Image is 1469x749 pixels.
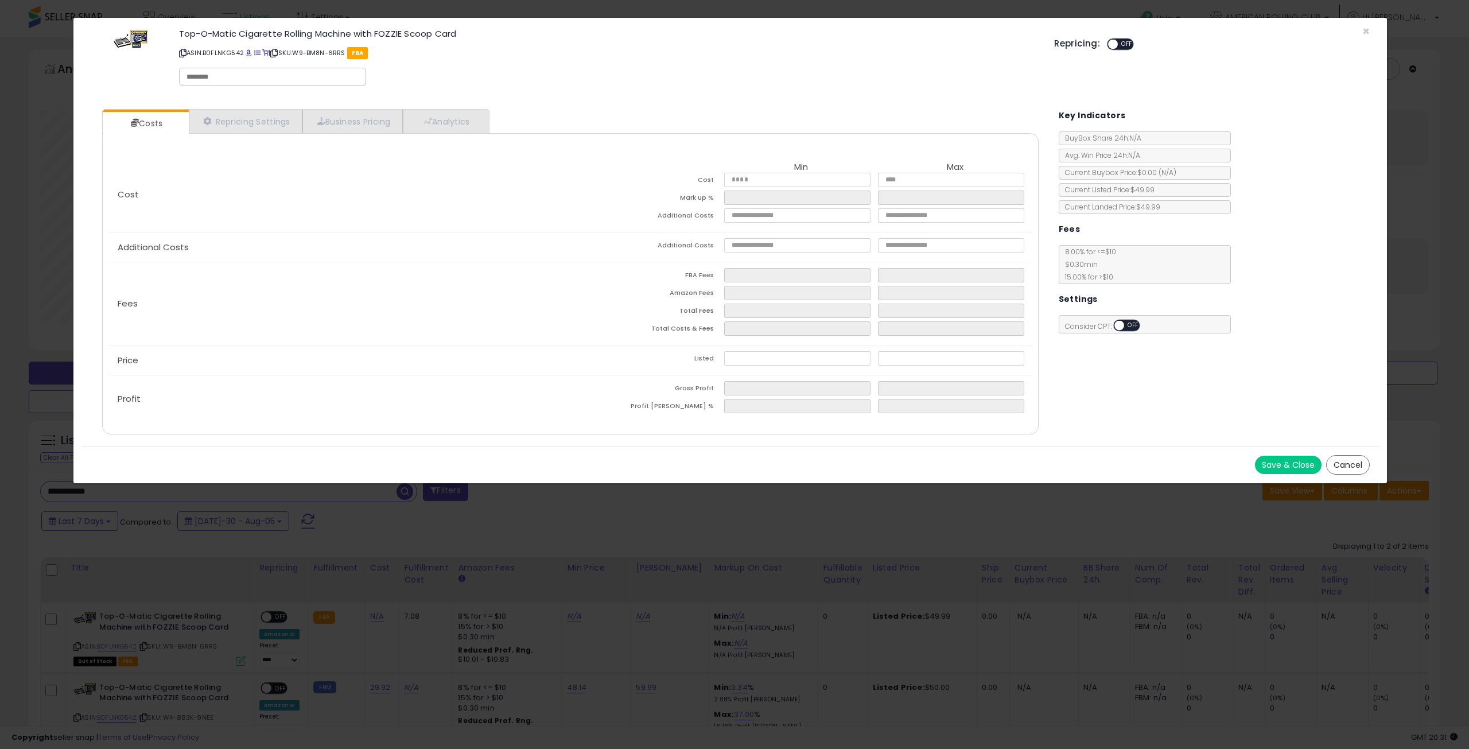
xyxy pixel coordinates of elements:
[1054,39,1100,48] h5: Repricing:
[108,243,570,252] p: Additional Costs
[108,356,570,365] p: Price
[1118,40,1136,49] span: OFF
[570,321,724,339] td: Total Costs & Fees
[570,399,724,417] td: Profit [PERSON_NAME] %
[570,286,724,304] td: Amazon Fees
[1326,455,1370,475] button: Cancel
[1059,321,1155,331] span: Consider CPT:
[179,29,1037,38] h3: Top-O-Matic Cigarette Rolling Machine with FOZZIE Scoop Card
[1255,456,1322,474] button: Save & Close
[570,191,724,208] td: Mark up %
[114,29,148,48] img: 41+7SeTWamL._SL60_.jpg
[1362,23,1370,40] span: ×
[403,110,488,133] a: Analytics
[254,48,261,57] a: All offer listings
[179,44,1037,62] p: ASIN: B0FLNKG542 | SKU: W9-BM8N-6RRS
[1059,202,1160,212] span: Current Landed Price: $49.99
[878,162,1032,173] th: Max
[108,394,570,403] p: Profit
[108,299,570,308] p: Fees
[1059,259,1098,269] span: $0.30 min
[246,48,252,57] a: BuyBox page
[1137,168,1176,177] span: $0.00
[103,112,188,135] a: Costs
[302,110,403,133] a: Business Pricing
[1059,108,1126,123] h5: Key Indicators
[1059,150,1140,160] span: Avg. Win Price 24h: N/A
[570,381,724,399] td: Gross Profit
[108,190,570,199] p: Cost
[1124,321,1142,331] span: OFF
[570,268,724,286] td: FBA Fees
[1059,185,1155,195] span: Current Listed Price: $49.99
[1059,292,1098,306] h5: Settings
[1059,222,1081,236] h5: Fees
[570,238,724,256] td: Additional Costs
[724,162,878,173] th: Min
[1059,168,1176,177] span: Current Buybox Price:
[189,110,302,133] a: Repricing Settings
[1059,272,1113,282] span: 15.00 % for > $10
[570,304,724,321] td: Total Fees
[570,351,724,369] td: Listed
[1059,247,1116,282] span: 8.00 % for <= $10
[347,47,368,59] span: FBA
[570,208,724,226] td: Additional Costs
[1059,133,1141,143] span: BuyBox Share 24h: N/A
[1159,168,1176,177] span: ( N/A )
[570,173,724,191] td: Cost
[262,48,269,57] a: Your listing only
